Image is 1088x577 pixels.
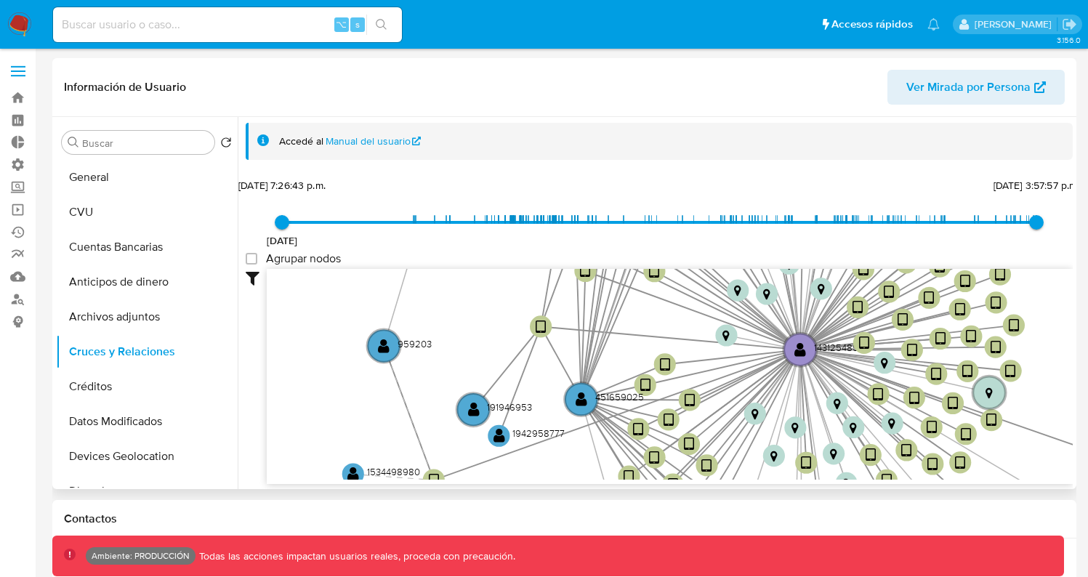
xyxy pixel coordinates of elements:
[279,134,323,148] span: Accedé al
[266,251,341,266] span: Agrupar nodos
[935,331,946,347] text: 
[927,419,937,435] text: 
[722,330,730,342] text: 
[763,288,770,300] text: 
[888,418,895,429] text: 
[906,70,1031,105] span: Ver Mirada por Persona
[493,427,505,443] text: 
[791,422,799,434] text: 
[649,450,659,466] text: 
[196,549,515,563] p: Todas las acciones impactan usuarios reales, proceda con precaución.
[633,421,643,437] text: 
[468,401,480,417] text: 
[794,342,806,358] text: 
[734,286,741,297] text: 
[866,448,876,464] text: 
[975,17,1057,31] p: kevin.palacios@mercadolibre.com
[56,369,238,404] button: Créditos
[580,263,590,279] text: 
[398,337,432,351] text: 959203
[512,427,565,440] text: 1942958777
[246,253,257,265] input: Agrupar nodos
[64,80,186,94] h1: Información de Usuario
[326,134,422,148] a: Manual del usuario
[786,259,793,270] text: 
[82,137,209,150] input: Buscar
[962,363,972,379] text: 
[56,334,238,369] button: Cruces y Relaciones
[859,335,869,351] text: 
[830,448,837,460] text: 
[960,273,970,289] text: 
[347,466,359,482] text: 
[887,70,1065,105] button: Ver Mirada por Persona
[56,404,238,439] button: Datos Modificados
[948,395,958,411] text: 
[873,387,883,403] text: 
[56,230,238,265] button: Cuentas Bancarias
[994,178,1080,193] span: [DATE] 3:57:57 p.m.
[367,465,420,479] text: 1534498980
[850,422,857,434] text: 
[842,478,850,490] text: 
[853,299,863,315] text: 
[595,390,644,404] text: 451659025
[927,456,938,472] text: 
[640,377,650,393] text: 
[966,328,976,344] text: 
[355,17,360,31] span: s
[991,339,1001,355] text: 
[1062,17,1077,32] a: Salir
[336,17,347,31] span: ⌥
[92,553,190,559] p: Ambiente: PRODUCCIÓN
[986,413,996,429] text: 
[649,264,659,280] text: 
[660,357,670,373] text: 
[536,319,546,335] text: 
[366,15,396,35] button: search-icon
[935,259,945,275] text: 
[378,338,390,354] text: 
[238,178,326,193] span: [DATE] 7:26:43 p.m.
[901,443,911,459] text: 
[931,366,941,382] text: 
[664,412,674,428] text: 
[56,439,238,474] button: Devices Geolocation
[961,427,971,443] text: 
[56,195,238,230] button: CVU
[624,469,634,485] text: 
[576,391,587,407] text: 
[56,474,238,509] button: Direcciones
[1005,363,1015,379] text: 
[986,387,993,399] text: 
[901,255,911,271] text: 
[818,283,825,295] text: 
[53,15,402,34] input: Buscar usuario o caso...
[955,302,965,318] text: 
[56,299,238,334] button: Archivos adjuntos
[955,455,965,471] text: 
[770,451,778,462] text: 
[487,400,532,414] text: 191946953
[884,284,894,300] text: 
[64,512,1065,526] h1: Contactos
[858,262,869,278] text: 
[220,137,232,153] button: Volver al orden por defecto
[685,392,695,408] text: 
[909,390,919,406] text: 
[751,408,759,420] text: 
[898,312,908,328] text: 
[882,472,892,488] text: 
[701,458,712,474] text: 
[907,342,917,358] text: 
[834,398,841,410] text: 
[991,295,1001,311] text: 
[927,18,940,31] a: Notificaciones
[1009,318,1019,334] text: 
[801,455,811,471] text: 
[56,265,238,299] button: Anticipos de dinero
[267,233,298,248] span: [DATE]
[68,137,79,148] button: Buscar
[668,477,678,493] text: 
[924,290,934,306] text: 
